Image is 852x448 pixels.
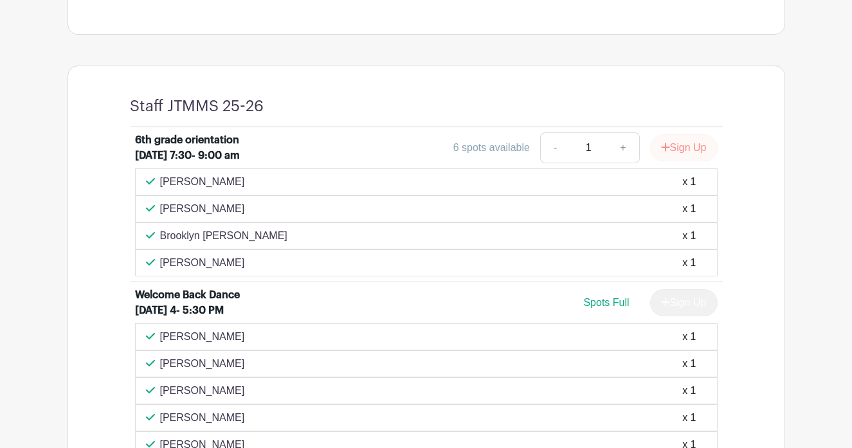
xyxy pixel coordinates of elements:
p: [PERSON_NAME] [160,383,245,399]
div: x 1 [682,201,696,217]
div: x 1 [682,255,696,271]
div: 6th grade orientation [DATE] 7:30- 9:00 am [135,132,266,163]
div: x 1 [682,410,696,426]
div: x 1 [682,228,696,244]
a: + [607,132,639,163]
p: [PERSON_NAME] [160,174,245,190]
p: [PERSON_NAME] [160,255,245,271]
div: x 1 [682,383,696,399]
div: 6 spots available [453,140,530,156]
div: x 1 [682,356,696,372]
div: Welcome Back Dance [DATE] 4- 5:30 PM [135,287,266,318]
div: x 1 [682,174,696,190]
p: [PERSON_NAME] [160,329,245,345]
button: Sign Up [650,134,718,161]
a: - [540,132,570,163]
p: [PERSON_NAME] [160,201,245,217]
p: [PERSON_NAME] [160,410,245,426]
p: [PERSON_NAME] [160,356,245,372]
span: Spots Full [583,297,629,308]
h4: Staff JTMMS 25-26 [130,97,264,116]
div: x 1 [682,329,696,345]
p: Brooklyn [PERSON_NAME] [160,228,287,244]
